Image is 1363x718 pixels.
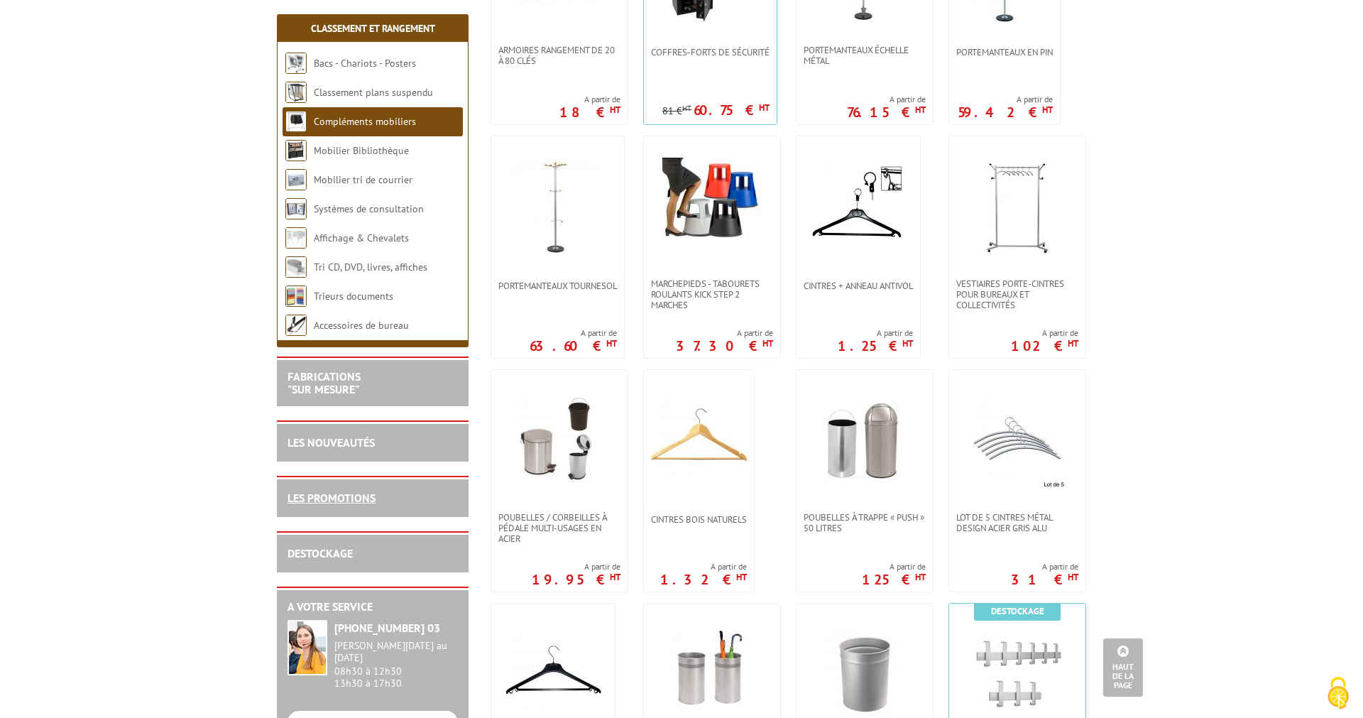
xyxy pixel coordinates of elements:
a: Mobilier Bibliothèque [314,144,409,157]
img: widget-service.jpg [288,620,327,675]
span: Cintres bois naturels [651,514,747,525]
b: Destockage [991,605,1044,617]
span: Portemanteaux échelle métal [804,45,926,66]
p: 76.15 € [847,108,926,116]
sup: HT [682,103,691,113]
img: Classement plans suspendu [285,82,307,103]
span: Coffres-forts de sécurité [651,47,770,58]
span: A partir de [532,561,620,572]
img: Bacs - Chariots - Posters [285,53,307,74]
img: Cintres bois naturels [650,391,749,491]
sup: HT [915,104,926,116]
sup: HT [762,337,773,349]
img: Poubelles / Corbeilles à pédale multi-usages en acier [510,391,609,491]
img: Mobilier tri de courrier [285,169,307,190]
span: Cintres + anneau antivol [804,281,913,291]
img: Compléments mobiliers [285,111,307,132]
a: Cintres + anneau antivol [797,281,920,291]
img: Poubelles à trappe « Push » 50 Litres [816,391,914,491]
p: 63.60 € [530,342,617,350]
img: Tri CD, DVD, livres, affiches [285,256,307,278]
img: Accessoires de bureau [285,315,307,336]
a: Poubelles / Corbeilles à pédale multi-usages en acier [491,512,628,544]
img: Marchepieds - Tabourets Roulants Kick Step 2 marches [662,158,762,241]
a: Marchepieds - Tabourets Roulants Kick Step 2 marches [644,278,780,310]
a: Systèmes de consultation [314,202,424,215]
a: LES PROMOTIONS [288,491,376,505]
span: A partir de [838,327,913,339]
img: Cookies (fenêtre modale) [1320,675,1356,711]
sup: HT [606,337,617,349]
a: Classement plans suspendu [314,86,433,99]
img: Vestiaires porte-cintres pour bureaux et collectivités [968,158,1067,257]
h2: A votre service [288,601,458,614]
a: DESTOCKAGE [288,546,353,560]
p: 1.32 € [660,575,747,584]
a: Mobilier tri de courrier [314,173,412,186]
a: Portemanteaux échelle métal [797,45,933,66]
p: 18 € [559,108,620,116]
img: Cintres + anneau antivol [809,158,908,257]
button: Cookies (fenêtre modale) [1313,670,1363,718]
a: Lot de 5 Cintres métal Design acier gris alu [949,512,1085,533]
span: Vestiaires porte-cintres pour bureaux et collectivités [956,278,1078,310]
a: Armoires rangement de 20 à 80 clés [491,45,628,66]
img: Trieurs documents [285,285,307,307]
sup: HT [759,102,770,114]
sup: HT [1068,337,1078,349]
sup: HT [902,337,913,349]
span: A partir de [660,561,747,572]
sup: HT [610,104,620,116]
a: Classement et Rangement [311,22,435,35]
sup: HT [1068,571,1078,583]
p: 81 € [662,106,691,116]
span: A partir de [559,94,620,105]
a: Portemanteaux en pin [949,47,1060,58]
p: 31 € [1011,575,1078,584]
sup: HT [610,571,620,583]
p: 37.30 € [676,342,773,350]
a: Poubelles à trappe « Push » 50 Litres [797,512,933,533]
a: Cintres bois naturels [644,514,754,525]
p: 125 € [862,575,926,584]
a: Portemanteaux Tournesol [491,281,624,291]
img: Lot de 5 Cintres métal Design acier gris alu [968,391,1067,491]
a: Compléments mobiliers [314,115,416,128]
sup: HT [1042,104,1053,116]
img: Portemanteaux Tournesol [508,158,608,257]
a: Bacs - Chariots - Posters [314,57,416,70]
p: 60.75 € [694,106,770,114]
a: Trieurs documents [314,290,393,303]
img: Systèmes de consultation [285,198,307,219]
span: A partir de [1011,327,1078,339]
p: 1.25 € [838,342,913,350]
span: Marchepieds - Tabourets Roulants Kick Step 2 marches [651,278,773,310]
span: A partir de [862,561,926,572]
span: Poubelles / Corbeilles à pédale multi-usages en acier [498,512,620,544]
span: A partir de [676,327,773,339]
sup: HT [915,571,926,583]
div: [PERSON_NAME][DATE] au [DATE] [334,640,458,664]
span: Portemanteaux en pin [956,47,1053,58]
span: A partir de [958,94,1053,105]
p: 19.95 € [532,575,620,584]
a: Affichage & Chevalets [314,232,409,244]
p: 102 € [1011,342,1078,350]
span: A partir de [530,327,617,339]
span: Portemanteaux Tournesol [498,281,617,291]
span: Armoires rangement de 20 à 80 clés [498,45,620,66]
span: Lot de 5 Cintres métal Design acier gris alu [956,512,1078,533]
a: FABRICATIONS"Sur Mesure" [288,369,361,396]
span: A partir de [847,94,926,105]
a: LES NOUVEAUTÉS [288,435,375,450]
a: Accessoires de bureau [314,319,409,332]
strong: [PHONE_NUMBER] 03 [334,621,440,635]
img: Affichage & Chevalets [285,227,307,249]
a: Coffres-forts de sécurité [644,47,777,58]
div: 08h30 à 12h30 13h30 à 17h30 [334,640,458,689]
sup: HT [736,571,747,583]
img: Mobilier Bibliothèque [285,140,307,161]
a: Haut de la page [1103,638,1143,697]
a: Vestiaires porte-cintres pour bureaux et collectivités [949,278,1085,310]
a: Tri CD, DVD, livres, affiches [314,261,427,273]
